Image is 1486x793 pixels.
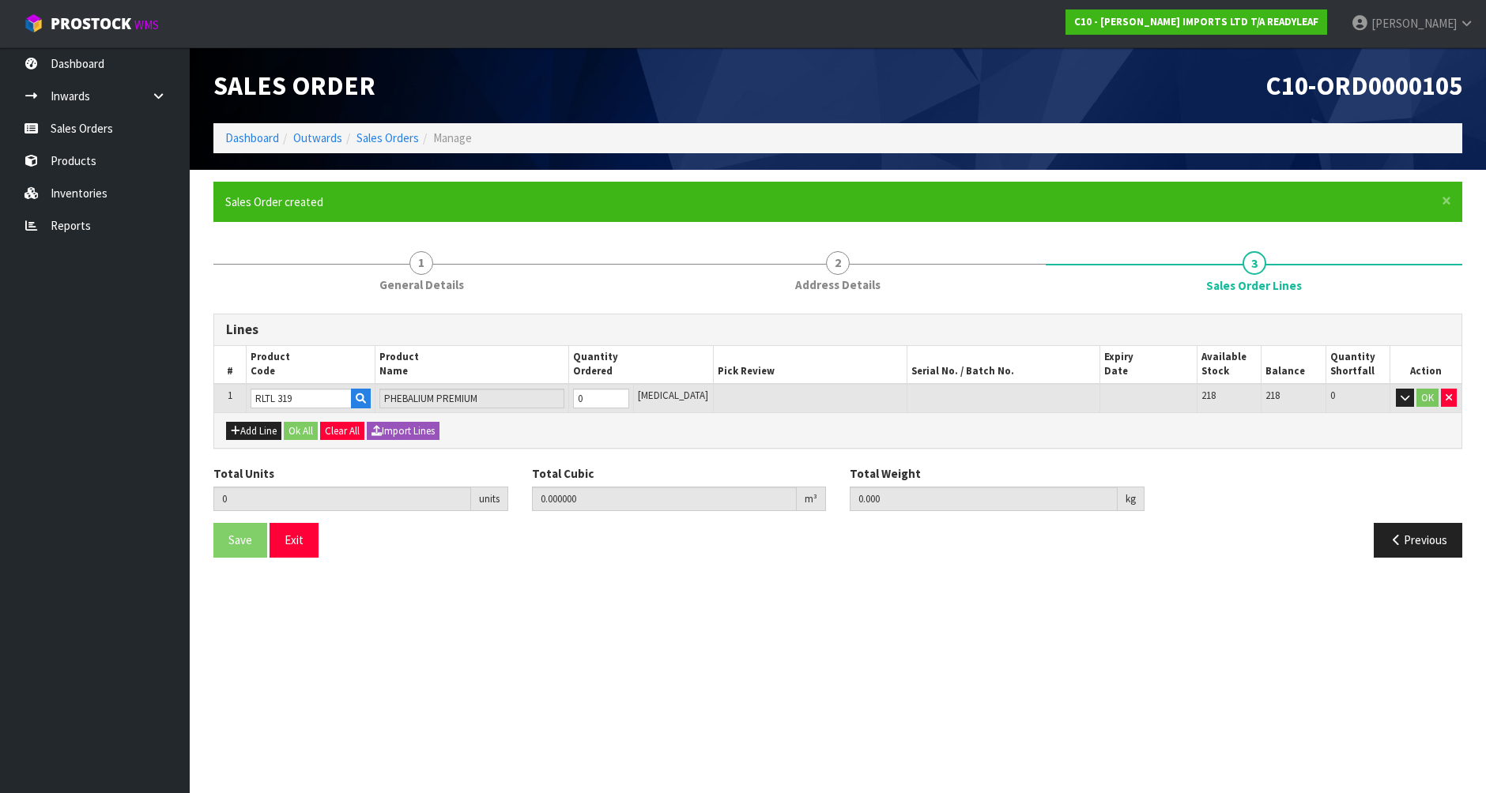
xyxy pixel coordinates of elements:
button: OK [1416,389,1439,408]
img: cube-alt.png [24,13,43,33]
th: Expiry Date [1100,346,1197,384]
div: units [471,487,508,512]
a: Outwards [293,130,342,145]
input: Total Units [213,487,471,511]
span: General Details [379,276,464,293]
th: Action [1390,346,1461,384]
span: [MEDICAL_DATA] [638,389,708,402]
span: 0 [1330,389,1335,402]
span: Manage [433,130,472,145]
input: Name [379,389,564,408]
th: Product Name [375,346,569,384]
span: Sales Order [213,69,375,102]
th: Pick Review [713,346,907,384]
label: Total Cubic [532,465,594,482]
label: Total Units [213,465,274,482]
th: Quantity Ordered [569,346,714,384]
label: Total Weight [850,465,921,482]
a: Sales Orders [356,130,419,145]
span: Save [228,532,252,547]
span: [PERSON_NAME] [1371,16,1457,31]
a: Dashboard [225,130,279,145]
th: Available Stock [1197,346,1262,384]
small: WMS [134,17,159,32]
span: Sales Order Lines [1206,277,1302,294]
input: Qty Ordered [573,389,629,408]
button: Ok All [284,422,318,441]
th: # [214,346,247,384]
span: ProStock [51,13,131,34]
button: Save [213,523,267,557]
button: Exit [270,523,319,557]
th: Product Code [247,346,375,384]
span: Address Details [795,276,881,293]
button: Previous [1374,523,1462,557]
span: 218 [1265,389,1280,402]
div: kg [1118,487,1145,512]
button: Import Lines [367,422,439,441]
span: 2 [826,251,850,275]
button: Clear All [320,422,364,441]
th: Quantity Shortfall [1326,346,1390,384]
strong: C10 - [PERSON_NAME] IMPORTS LTD T/A READYLEAF [1074,15,1318,28]
th: Serial No. / Batch No. [907,346,1100,384]
span: C10-ORD0000105 [1265,69,1462,102]
th: Balance [1262,346,1326,384]
span: 3 [1243,251,1266,275]
span: 1 [409,251,433,275]
span: Sales Order Lines [213,302,1462,569]
span: 1 [228,389,232,402]
input: Total Weight [850,487,1118,511]
input: Total Cubic [532,487,798,511]
span: × [1442,190,1451,212]
button: Add Line [226,422,281,441]
h3: Lines [226,322,1450,337]
span: 218 [1201,389,1216,402]
input: Code [251,389,352,408]
span: Sales Order created [225,194,323,209]
div: m³ [797,487,826,512]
